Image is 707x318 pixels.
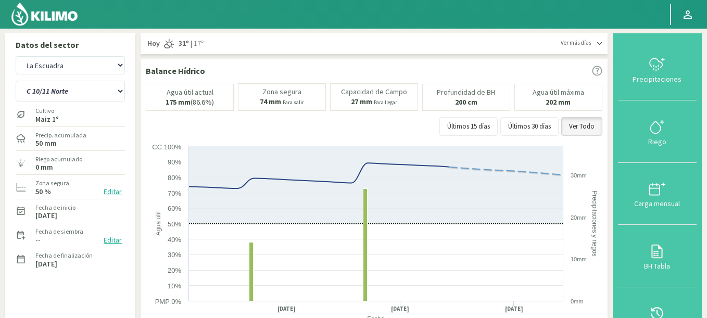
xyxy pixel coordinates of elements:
[155,211,162,236] text: Agua útil
[168,220,181,228] text: 50%
[35,227,83,236] label: Fecha de siembra
[618,225,697,287] button: BH Tabla
[35,155,82,164] label: Riego acumulado
[262,88,301,96] p: Zona segura
[179,39,189,48] strong: 31º
[146,39,160,49] span: Hoy
[621,75,693,83] div: Precipitaciones
[571,172,587,179] text: 30mm
[168,236,181,244] text: 40%
[341,88,407,96] p: Capacidad de Campo
[591,190,598,257] text: Precipitaciones y riegos
[168,174,181,182] text: 80%
[618,39,697,100] button: Precipitaciones
[168,266,181,274] text: 20%
[546,97,571,107] b: 202 mm
[100,234,125,246] button: Editar
[455,97,477,107] b: 200 cm
[561,117,602,136] button: Ver Todo
[100,186,125,198] button: Editar
[391,305,409,313] text: [DATE]
[260,97,281,106] b: 74 mm
[351,97,372,106] b: 27 mm
[35,131,86,140] label: Precip. acumulada
[10,2,79,27] img: Kilimo
[35,106,59,116] label: Cultivo
[168,251,181,259] text: 30%
[283,99,304,106] small: Para salir
[35,188,51,195] label: 50 %
[571,298,583,304] text: 0mm
[621,200,693,207] div: Carga mensual
[35,251,93,260] label: Fecha de finalización
[571,256,587,262] text: 10mm
[35,164,53,171] label: 0 mm
[35,236,41,243] label: --
[152,143,181,151] text: CC 100%
[168,189,181,197] text: 70%
[168,282,181,290] text: 10%
[374,99,397,106] small: Para llegar
[500,117,559,136] button: Últimos 30 días
[167,88,213,96] p: Agua útil actual
[35,140,57,147] label: 50 mm
[618,163,697,225] button: Carga mensual
[168,158,181,166] text: 90%
[277,305,296,313] text: [DATE]
[16,39,125,51] p: Datos del sector
[192,39,204,49] span: 17º
[533,88,584,96] p: Agua útil máxima
[505,305,523,313] text: [DATE]
[166,98,214,106] p: (86.6%)
[191,39,192,49] span: |
[168,205,181,212] text: 60%
[35,116,59,123] label: Maiz 1°
[35,261,57,268] label: [DATE]
[155,298,182,306] text: PMP 0%
[35,203,75,212] label: Fecha de inicio
[621,262,693,270] div: BH Tabla
[439,117,498,136] button: Últimos 15 días
[561,39,591,47] span: Ver más días
[146,65,205,77] p: Balance Hídrico
[35,179,69,188] label: Zona segura
[571,214,587,221] text: 20mm
[621,138,693,145] div: Riego
[437,88,495,96] p: Profundidad de BH
[166,97,191,107] b: 175 mm
[35,212,57,219] label: [DATE]
[618,100,697,162] button: Riego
